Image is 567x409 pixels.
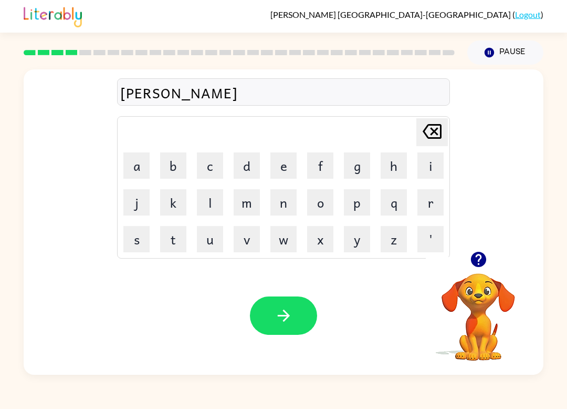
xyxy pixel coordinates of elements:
video: Your browser must support playing .mp4 files to use Literably. Please try using another browser. [426,257,531,362]
a: Logout [515,9,541,19]
button: m [234,189,260,216]
button: ' [417,226,444,252]
button: j [123,189,150,216]
button: k [160,189,186,216]
button: d [234,152,260,179]
div: [PERSON_NAME] [120,81,447,104]
span: [PERSON_NAME] [GEOGRAPHIC_DATA]-[GEOGRAPHIC_DATA] [270,9,512,19]
img: Literably [24,4,82,27]
button: g [344,152,370,179]
button: s [123,226,150,252]
button: o [307,189,333,216]
button: n [270,189,297,216]
button: e [270,152,297,179]
button: i [417,152,444,179]
button: Pause [467,40,543,65]
button: c [197,152,223,179]
button: q [381,189,407,216]
button: a [123,152,150,179]
button: f [307,152,333,179]
button: b [160,152,186,179]
button: z [381,226,407,252]
button: y [344,226,370,252]
button: h [381,152,407,179]
button: r [417,189,444,216]
div: ( ) [270,9,543,19]
button: p [344,189,370,216]
button: v [234,226,260,252]
button: t [160,226,186,252]
button: u [197,226,223,252]
button: x [307,226,333,252]
button: l [197,189,223,216]
button: w [270,226,297,252]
